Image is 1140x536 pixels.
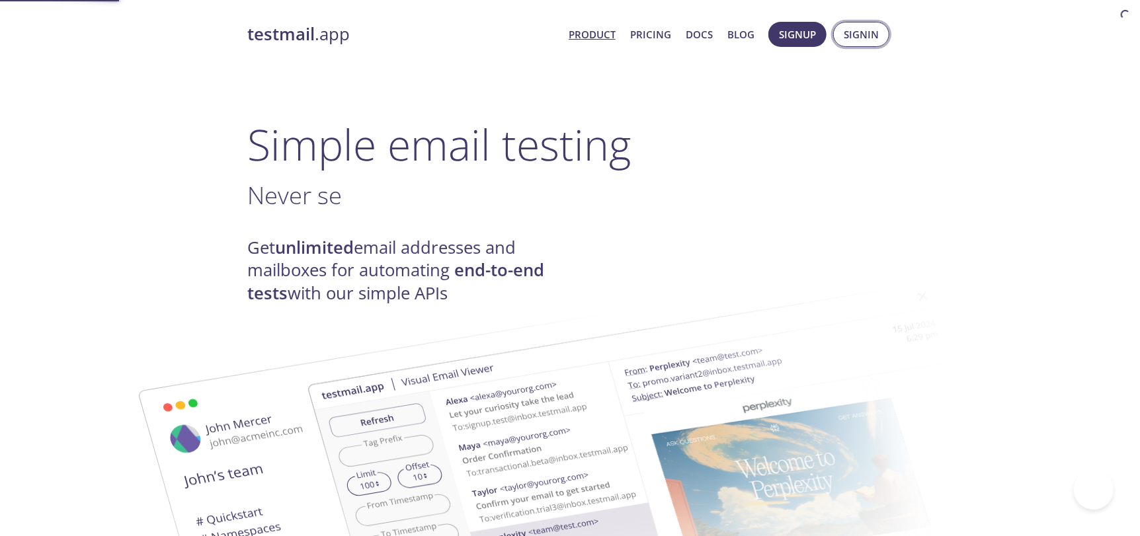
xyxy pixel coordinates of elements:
span: Signup [779,26,816,43]
span: Never se [247,178,342,211]
h1: Simple email testing [247,119,893,170]
strong: unlimited [275,236,354,259]
a: Product [569,26,616,43]
span: Signin [844,26,879,43]
button: Signin [833,22,889,47]
a: Docs [686,26,713,43]
iframe: Help Scout Beacon - Open [1074,470,1114,510]
h4: Get email addresses and mailboxes for automating with our simple APIs [247,237,570,305]
a: testmail.app [247,23,558,46]
strong: end-to-end tests [247,258,544,304]
button: Signup [768,22,827,47]
a: Blog [727,26,754,43]
a: Pricing [630,26,671,43]
strong: testmail [247,22,315,46]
